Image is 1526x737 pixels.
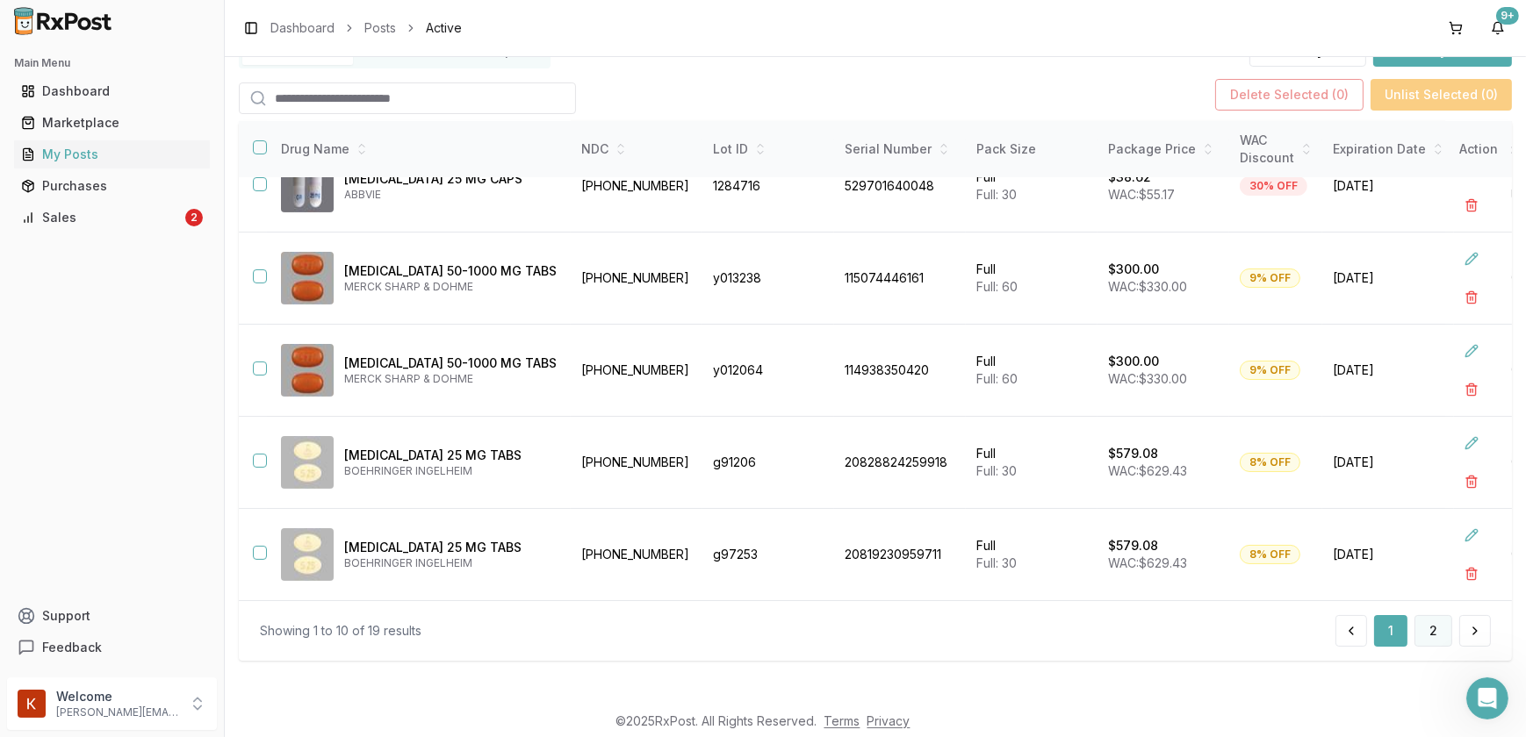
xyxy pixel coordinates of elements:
td: 1284716 [702,140,834,233]
a: Sales2 [14,202,210,233]
td: 20819230959711 [834,509,966,601]
td: 115074446161 [834,233,966,325]
a: Posts [364,19,396,37]
div: 8% OFF [1240,453,1300,472]
p: BOEHRINGER INGELHEIM [344,464,557,478]
button: Edit [1456,243,1487,275]
div: 9+ [1496,7,1519,25]
button: Edit [1456,335,1487,367]
p: $579.08 [1108,537,1158,555]
button: Delete [1456,466,1487,497]
td: [PHONE_NUMBER] [571,233,702,325]
img: Janumet 50-1000 MG TABS [281,344,334,397]
button: Sales2 [7,204,217,232]
button: Support [7,600,217,632]
p: $300.00 [1108,261,1159,278]
img: Jardiance 25 MG TABS [281,528,334,581]
td: Full [966,509,1098,601]
p: $579.08 [1108,445,1158,462]
div: My Posts [21,146,203,163]
div: Sales [21,209,182,226]
div: Lot ID [713,140,824,158]
td: y012064 [702,325,834,417]
td: y013238 [702,233,834,325]
img: Gengraf 25 MG CAPS [281,160,334,212]
p: MERCK SHARP & DOHME [344,280,557,294]
span: [DATE] [1333,546,1443,563]
iframe: Intercom live chat [1466,677,1508,719]
button: Delete [1456,282,1487,313]
a: Dashboard [270,19,335,37]
img: RxPost Logo [7,7,119,35]
button: Delete [1456,558,1487,590]
td: 529701640048 [834,140,966,233]
span: Active [426,19,462,37]
a: Terms [824,713,860,728]
button: Delete [1456,190,1487,221]
td: [PHONE_NUMBER] [571,509,702,601]
a: Dashboard [14,75,210,107]
span: [DATE] [1333,454,1443,471]
button: Dashboard [7,77,217,105]
span: Full: 30 [976,463,1017,478]
img: Jardiance 25 MG TABS [281,436,334,489]
div: 2 [185,209,203,226]
button: 1 [1374,615,1407,647]
p: Welcome [56,688,178,705]
span: Full: 60 [976,279,1018,294]
button: Feedback [7,632,217,663]
span: WAC: $55.17 [1108,187,1175,202]
p: [MEDICAL_DATA] 25 MG CAPS [344,170,557,188]
div: Dashboard [21,82,203,100]
p: [MEDICAL_DATA] 25 MG TABS [344,447,557,464]
p: BOEHRINGER INGELHEIM [344,556,557,570]
td: Full [966,233,1098,325]
td: g91206 [702,417,834,509]
p: [MEDICAL_DATA] 25 MG TABS [344,539,557,556]
div: 9% OFF [1240,361,1300,380]
img: Janumet 50-1000 MG TABS [281,252,334,304]
div: Showing 1 to 10 of 19 results [260,622,421,640]
span: Full: 60 [976,371,1018,386]
div: Serial Number [845,140,955,158]
nav: breadcrumb [270,19,462,37]
div: Expiration Date [1333,140,1443,158]
span: Feedback [42,639,102,656]
p: [PERSON_NAME][EMAIL_ADDRESS][DOMAIN_NAME] [56,705,178,719]
th: Action [1445,121,1512,178]
p: [MEDICAL_DATA] 50-1000 MG TABS [344,262,557,280]
span: Full: 30 [976,187,1017,202]
a: My Posts [14,139,210,170]
a: Privacy [867,713,911,728]
div: Package Price [1108,140,1219,158]
p: $300.00 [1108,353,1159,370]
td: Full [966,140,1098,233]
span: [DATE] [1333,177,1443,195]
button: 9+ [1484,14,1512,42]
span: [DATE] [1333,361,1443,379]
button: 2 [1414,615,1452,647]
div: Purchases [21,177,203,195]
div: 9% OFF [1240,268,1300,288]
img: User avatar [18,690,46,718]
button: My Posts [7,140,217,168]
a: Purchases [14,170,210,202]
th: Pack Size [966,121,1098,178]
div: WAC Discount [1240,132,1312,167]
p: MERCK SHARP & DOHME [344,372,557,386]
button: Edit [1456,519,1487,551]
td: g97253 [702,509,834,601]
div: Drug Name [281,140,557,158]
td: [PHONE_NUMBER] [571,417,702,509]
span: WAC: $629.43 [1108,463,1187,478]
td: Full [966,325,1098,417]
td: Full [966,417,1098,509]
div: 30% OFF [1240,176,1307,196]
a: Marketplace [14,107,210,139]
div: NDC [581,140,692,158]
td: 114938350420 [834,325,966,417]
td: [PHONE_NUMBER] [571,140,702,233]
span: WAC: $629.43 [1108,555,1187,570]
button: Delete [1456,374,1487,405]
